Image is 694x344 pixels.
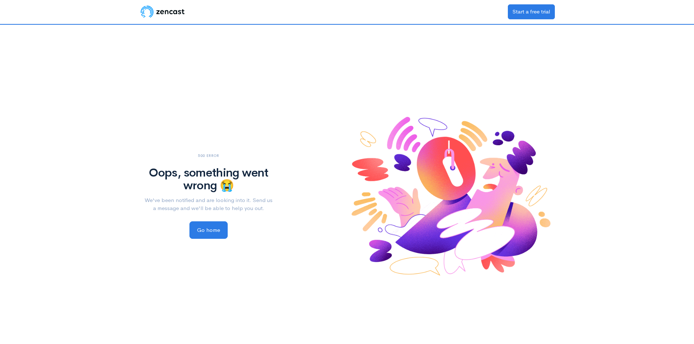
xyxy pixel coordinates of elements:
img: ... [352,117,550,276]
a: Start a free trial [508,4,555,19]
a: Go home [189,221,228,239]
h1: Oops, something went wrong 😭 [144,166,274,192]
h6: 500 Error [144,154,274,158]
img: ZenCast Logo [140,4,186,19]
p: We've been notified and are looking into it. Send us a message and we'll be able to help you out. [144,196,274,213]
